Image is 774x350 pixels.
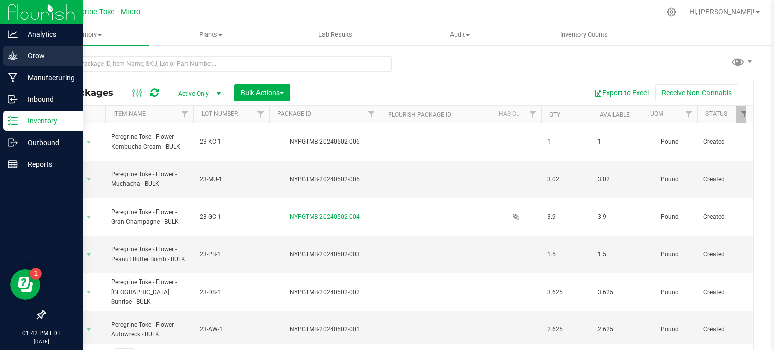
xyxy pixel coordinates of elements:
[8,29,18,39] inline-svg: Analytics
[8,73,18,83] inline-svg: Manufacturing
[388,111,451,118] a: Flourish Package ID
[703,175,747,184] span: Created
[241,89,284,97] span: Bulk Actions
[18,28,78,40] p: Analytics
[83,135,95,149] span: select
[18,72,78,84] p: Manufacturing
[149,30,273,39] span: Plants
[491,106,541,123] th: Has COA
[689,8,755,16] span: Hi, [PERSON_NAME]!
[83,323,95,337] span: select
[522,24,647,45] a: Inventory Counts
[200,137,263,147] span: 23-KC-1
[650,110,663,117] a: UOM
[8,51,18,61] inline-svg: Grow
[549,111,560,118] a: Qty
[83,285,95,299] span: select
[111,207,187,227] span: Peregrine Toke - Flower - Gran Champagne - BULK
[111,320,187,339] span: Peregrine Toke - Flower - Autowreck - BULK
[83,210,95,224] span: select
[268,250,381,259] div: NYPGTMB-20240502-003
[305,30,366,39] span: Lab Results
[111,170,187,189] span: Peregrine Toke - Flower - Muchacha - BULK
[547,137,586,147] span: 1
[200,325,263,334] span: 23-AW-1
[648,212,691,222] span: Pound
[648,250,691,259] span: Pound
[398,24,522,45] a: Audit
[681,106,697,123] a: Filter
[273,24,398,45] a: Lab Results
[648,288,691,297] span: Pound
[665,7,678,17] div: Manage settings
[83,172,95,186] span: select
[598,137,636,147] span: 1
[703,212,747,222] span: Created
[149,24,273,45] a: Plants
[8,137,18,148] inline-svg: Outbound
[703,137,747,147] span: Created
[290,213,360,220] a: NYPGTMB-20240502-004
[18,50,78,62] p: Grow
[5,329,78,338] p: 01:42 PM EDT
[268,325,381,334] div: NYPGTMB-20240502-001
[234,84,290,101] button: Bulk Actions
[24,24,149,45] a: Inventory
[655,84,738,101] button: Receive Non-Cannabis
[8,116,18,126] inline-svg: Inventory
[547,288,586,297] span: 3.625
[736,106,753,123] a: Filter
[66,8,140,16] span: Peregrine Toke - Micro
[52,87,123,98] span: All Packages
[5,338,78,345] p: [DATE]
[111,245,187,264] span: Peregrine Toke - Flower - Peanut Butter Bomb - BULK
[648,137,691,147] span: Pound
[44,56,392,72] input: Search Package ID, Item Name, SKU, Lot or Part Number...
[30,268,42,280] iframe: Resource center unread badge
[8,94,18,104] inline-svg: Inbound
[177,106,193,123] a: Filter
[598,175,636,184] span: 3.02
[200,175,263,184] span: 23-MU-1
[18,136,78,149] p: Outbound
[705,110,727,117] a: Status
[200,250,263,259] span: 23-PB-1
[111,132,187,152] span: Peregrine Toke - Flower - Kombucha Cream - BULK
[268,175,381,184] div: NYPGTMB-20240502-005
[200,288,263,297] span: 23-DS-1
[703,325,747,334] span: Created
[398,30,522,39] span: Audit
[202,110,238,117] a: Lot Number
[648,325,691,334] span: Pound
[111,277,187,307] span: Peregrine Toke - Flower - [GEOGRAPHIC_DATA] Sunrise - BULK
[10,269,40,300] iframe: Resource center
[268,288,381,297] div: NYPGTMB-20240502-002
[24,30,149,39] span: Inventory
[277,110,311,117] a: Package ID
[598,325,636,334] span: 2.625
[547,212,586,222] span: 3.9
[598,212,636,222] span: 3.9
[703,250,747,259] span: Created
[18,93,78,105] p: Inbound
[18,115,78,127] p: Inventory
[600,111,630,118] a: Available
[598,250,636,259] span: 1.5
[18,158,78,170] p: Reports
[588,84,655,101] button: Export to Excel
[598,288,636,297] span: 3.625
[363,106,380,123] a: Filter
[648,175,691,184] span: Pound
[547,325,586,334] span: 2.625
[268,137,381,147] div: NYPGTMB-20240502-006
[8,159,18,169] inline-svg: Reports
[525,106,541,123] a: Filter
[113,110,146,117] a: Item Name
[547,30,621,39] span: Inventory Counts
[83,248,95,262] span: select
[252,106,269,123] a: Filter
[200,212,263,222] span: 23-GC-1
[547,175,586,184] span: 3.02
[547,250,586,259] span: 1.5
